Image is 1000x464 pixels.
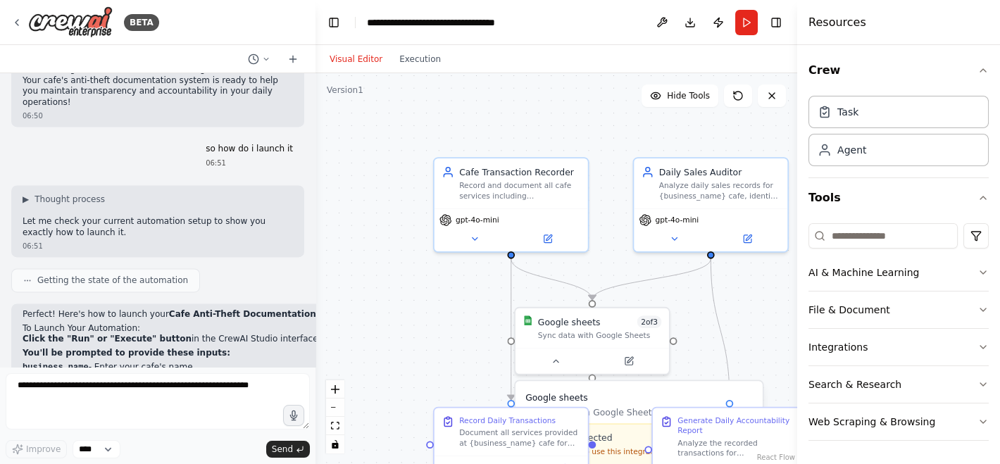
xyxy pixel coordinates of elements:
[324,13,344,32] button: Hide left sidebar
[659,166,780,179] div: Daily Sales Auditor
[23,75,293,108] p: Your cafe's anti-theft documentation system is ready to help you maintain transparency and accoun...
[35,194,105,205] span: Thought process
[514,307,670,375] div: Google SheetsGoogle sheets2of3Sync data with Google SheetsGoogle sheetsSync data with Google Shee...
[459,428,580,448] div: Document all services provided at {business_name} cafe for {date}. Record each transaction includ...
[523,315,533,325] img: Google Sheets
[655,215,699,225] span: gpt-4o-mini
[512,232,582,246] button: Open in side panel
[283,405,304,426] button: Click to speak your automation idea
[282,51,304,68] button: Start a new chat
[23,216,293,238] p: Let me check your current automation setup to show you exactly how to launch it.
[326,399,344,417] button: zoom out
[505,258,518,399] g: Edge from 3487d71c-4dd1-412b-8c5e-ff6c42779260 to 9d309daf-173c-44f4-9062-f3012992ada0
[667,90,710,101] span: Hide Tools
[23,334,192,344] strong: Click the "Run" or "Execute" button
[808,14,866,31] h4: Resources
[633,157,789,253] div: Daily Sales AuditorAnalyze daily sales records for {business_name} cafe, identify discrepancies, ...
[586,258,717,300] g: Edge from 06e699e5-5e8a-4883-8a7c-d2ec0f62fbf1 to d3c39b40-16bc-4fef-8779-199e5bebb1e0
[266,441,310,458] button: Send
[28,6,113,38] img: Logo
[326,417,344,435] button: fit view
[169,309,354,319] strong: Cafe Anti-Theft Documentation System
[37,275,188,286] span: Getting the state of the automation
[456,215,499,225] span: gpt-4o-mini
[766,13,786,32] button: Hide right sidebar
[837,105,858,119] div: Task
[23,363,89,372] code: business_name
[206,158,293,168] div: 06:51
[808,254,989,291] button: AI & Machine Learning
[321,51,391,68] button: Visual Editor
[6,440,67,458] button: Improve
[23,348,230,358] strong: You'll be prompted to provide these inputs:
[549,432,613,444] span: Not connected
[326,380,344,399] button: zoom in
[808,329,989,365] button: Integrations
[459,166,580,179] div: Cafe Transaction Recorder
[594,353,664,368] button: Open in side panel
[538,315,601,328] div: Google sheets
[757,453,795,461] a: React Flow attribution
[23,323,382,334] h2: To Launch Your Automation:
[23,111,293,121] div: 06:50
[808,291,989,328] button: File & Document
[642,84,718,107] button: Hide Tools
[326,380,344,453] div: React Flow controls
[23,362,382,374] li: - Enter your cafe's name
[242,51,276,68] button: Switch to previous chat
[712,232,782,246] button: Open in side panel
[367,15,525,30] nav: breadcrumb
[23,241,293,251] div: 06:51
[459,181,580,201] div: Record and document all cafe services including {service_type} transactions, track quantities, pr...
[837,143,866,157] div: Agent
[808,178,989,218] button: Tools
[704,258,735,399] g: Edge from 06e699e5-5e8a-4883-8a7c-d2ec0f62fbf1 to 528e2fc3-43c9-489c-9bc5-37f955b67c34
[677,438,799,458] div: Analyze the recorded transactions for {business_name} cafe on {date} to create an accountability ...
[808,403,989,440] button: Web Scraping & Browsing
[459,415,556,425] div: Record Daily Transactions
[124,14,159,31] div: BETA
[23,194,29,205] span: ▶
[538,331,661,341] div: Sync data with Google Sheets
[808,366,989,403] button: Search & Research
[326,435,344,453] button: toggle interactivity
[659,181,780,201] div: Analyze daily sales records for {business_name} cafe, identify discrepancies, calculate totals pe...
[23,334,382,345] p: in the CrewAI Studio interface
[23,194,105,205] button: ▶Thought process
[534,446,676,456] p: Connect to use this integration
[433,157,589,253] div: Cafe Transaction RecorderRecord and document all cafe services including {service_type} transacti...
[272,444,293,455] span: Send
[677,415,799,435] div: Generate Daily Accountability Report
[525,406,753,419] p: Sync data with Google Sheets
[327,84,363,96] div: Version 1
[391,51,449,68] button: Execution
[637,315,661,328] span: Number of enabled actions
[505,258,599,300] g: Edge from 3487d71c-4dd1-412b-8c5e-ff6c42779260 to d3c39b40-16bc-4fef-8779-199e5bebb1e0
[525,391,753,403] h3: Google sheets
[206,144,293,155] p: so how do i launch it
[23,309,382,320] p: Perfect! Here's how to launch your :
[26,444,61,455] span: Improve
[808,51,989,90] button: Crew
[808,218,989,452] div: Tools
[808,90,989,177] div: Crew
